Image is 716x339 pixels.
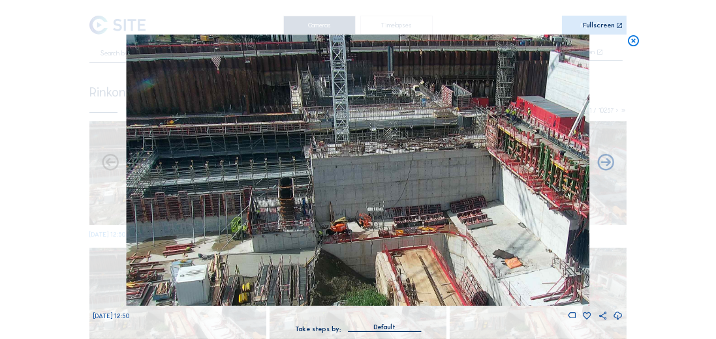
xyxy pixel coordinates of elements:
i: Back [596,153,615,173]
i: Forward [101,153,120,173]
span: [DATE] 12:50 [93,312,129,320]
div: Fullscreen [583,22,614,29]
div: Default [373,321,396,333]
div: Take steps by: [295,326,341,332]
div: Default [348,321,421,332]
img: Image [127,35,589,306]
